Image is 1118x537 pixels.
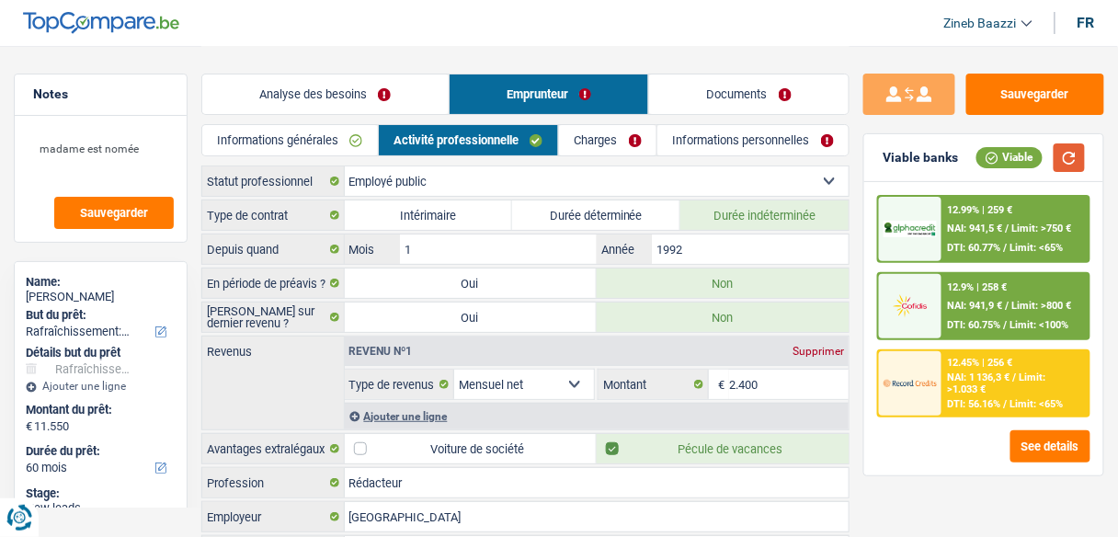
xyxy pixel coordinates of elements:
label: Oui [345,303,597,332]
span: Zineb Baazzi [944,16,1017,31]
label: Statut professionnel [202,166,345,196]
span: Limit: <100% [1010,319,1069,331]
a: Analyse des besoins [202,74,449,114]
div: Supprimer [788,346,849,357]
a: Emprunteur [450,74,649,114]
div: 12.45% | 256 € [948,357,1013,369]
span: € [709,370,729,399]
span: NAI: 941,9 € [948,300,1003,312]
a: Zineb Baazzi [930,8,1032,39]
span: / [1006,300,1010,312]
div: Viable banks [883,150,958,166]
span: Limit: >800 € [1012,300,1072,312]
label: Année [597,234,652,264]
label: En période de préavis ? [202,268,345,298]
span: / [1004,242,1008,254]
img: AlphaCredit [884,221,937,237]
a: Informations personnelles [657,125,849,155]
span: Limit: >750 € [1012,223,1072,234]
label: [PERSON_NAME] sur dernier revenu ? [202,303,345,332]
button: Sauvegarder [966,74,1104,115]
span: Limit: <65% [1010,242,1064,254]
div: fr [1078,14,1095,31]
div: Name: [26,275,176,290]
button: See details [1010,430,1090,463]
label: Montant [599,370,709,399]
div: 12.9% | 258 € [948,281,1008,293]
label: Non [597,303,849,332]
button: Sauvegarder [54,197,174,229]
div: Ajouter une ligne [26,380,176,393]
div: New leads [26,501,176,516]
label: Revenus [202,337,344,358]
div: Revenu nº1 [345,346,417,357]
img: TopCompare Logo [23,12,179,34]
div: [PERSON_NAME] [26,290,176,304]
label: Montant du prêt: [26,403,172,417]
label: Intérimaire [345,200,513,230]
input: AAAA [652,234,849,264]
label: Employeur [202,502,345,531]
span: NAI: 1 136,3 € [948,371,1010,383]
span: DTI: 56.16% [948,398,1001,410]
span: / [1013,371,1017,383]
label: Durée du prêt: [26,444,172,459]
label: Type de contrat [202,200,345,230]
span: € [26,419,32,434]
h5: Notes [33,86,168,102]
div: Ajouter une ligne [345,403,850,429]
div: 12.99% | 259 € [948,204,1013,216]
span: / [1006,223,1010,234]
div: Viable [976,147,1043,167]
label: Depuis quand [202,234,345,264]
label: Avantages extralégaux [202,434,345,463]
label: But du prêt: [26,308,172,323]
label: Profession [202,468,345,497]
label: Durée indéterminée [680,200,849,230]
input: MM [400,234,597,264]
span: Sauvegarder [80,207,148,219]
label: Mois [345,234,400,264]
span: Limit: <65% [1010,398,1064,410]
a: Charges [559,125,656,155]
label: Type de revenus [345,370,455,399]
img: Record Credits [884,370,937,396]
img: Cofidis [884,292,937,319]
span: DTI: 60.77% [948,242,1001,254]
div: Stage: [26,486,176,501]
label: Durée déterminée [512,200,680,230]
label: Non [597,268,849,298]
a: Activité professionnelle [379,125,558,155]
a: Documents [649,74,849,114]
span: DTI: 60.75% [948,319,1001,331]
span: / [1004,319,1008,331]
a: Informations générales [202,125,378,155]
label: Oui [345,268,597,298]
span: / [1004,398,1008,410]
div: Détails but du prêt [26,346,176,360]
span: Limit: >1.033 € [948,371,1046,395]
span: NAI: 941,5 € [948,223,1003,234]
label: Pécule de vacances [597,434,849,463]
label: Voiture de société [345,434,597,463]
